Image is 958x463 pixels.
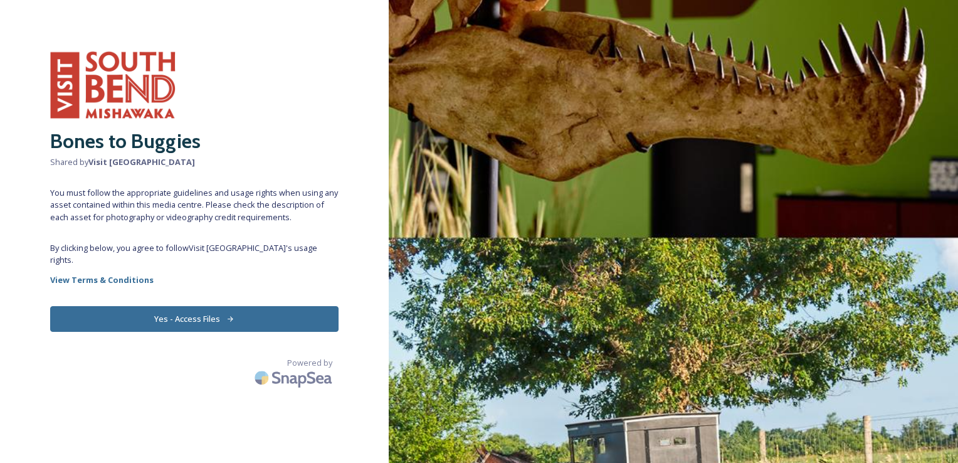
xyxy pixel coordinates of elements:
a: View Terms & Conditions [50,272,339,287]
h2: Bones to Buggies [50,126,339,156]
img: SnapSea Logo [251,363,339,393]
strong: Visit [GEOGRAPHIC_DATA] [88,156,195,168]
span: Shared by [50,156,339,168]
span: Powered by [287,357,332,369]
span: You must follow the appropriate guidelines and usage rights when using any asset contained within... [50,187,339,223]
strong: View Terms & Conditions [50,274,154,285]
img: visit-south-bend-mishawaka-logo-vector.png [50,50,176,120]
button: Yes - Access Files [50,306,339,332]
span: By clicking below, you agree to follow Visit [GEOGRAPHIC_DATA] 's usage rights. [50,242,339,266]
